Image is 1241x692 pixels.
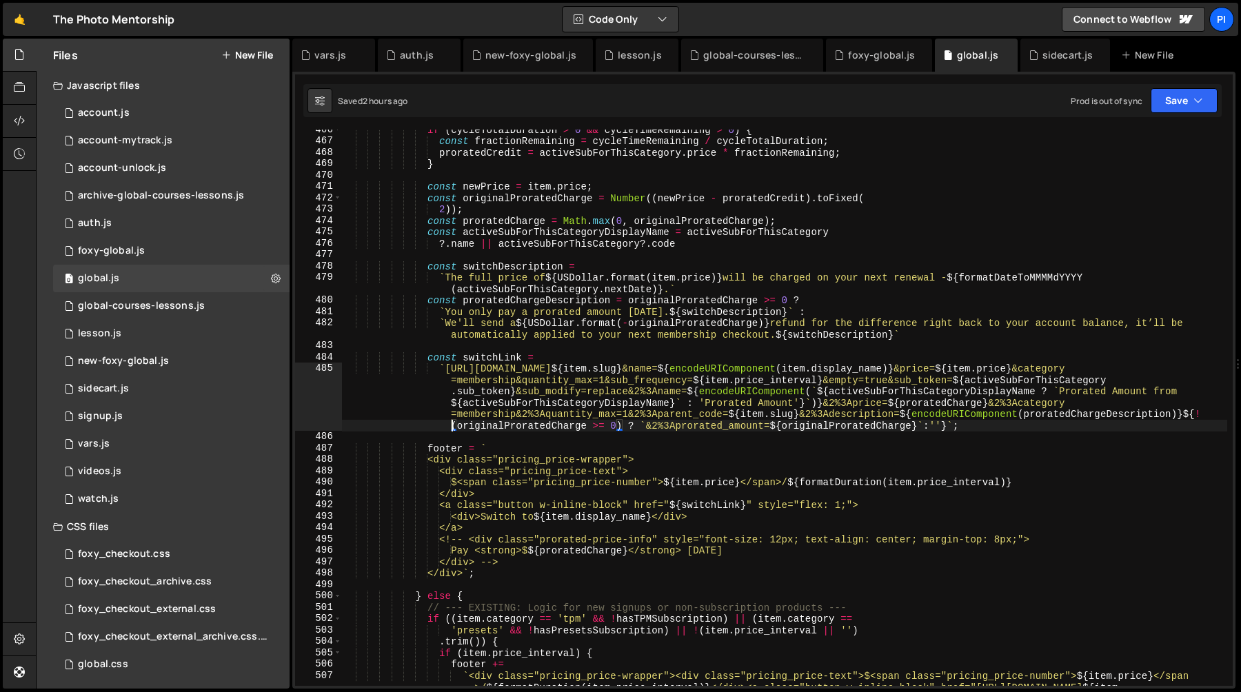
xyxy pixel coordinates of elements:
[295,124,342,136] div: 466
[957,48,998,62] div: global.js
[295,363,342,431] div: 485
[295,170,342,181] div: 470
[53,623,294,651] div: 13533/44029.css
[78,548,170,560] div: foxy_checkout.css
[295,272,342,294] div: 479
[295,522,342,533] div: 494
[295,658,342,670] div: 506
[295,226,342,238] div: 475
[53,375,290,403] div: 13533/43446.js
[78,438,110,450] div: vars.js
[295,647,342,659] div: 505
[53,265,290,292] div: 13533/39483.js
[53,485,290,513] div: 13533/38527.js
[295,294,342,306] div: 480
[1062,7,1205,32] a: Connect to Webflow
[65,274,73,285] span: 0
[295,454,342,465] div: 488
[3,3,37,36] a: 🤙
[295,203,342,215] div: 473
[78,327,121,340] div: lesson.js
[295,613,342,624] div: 502
[78,465,121,478] div: videos.js
[338,95,408,107] div: Saved
[78,272,119,285] div: global.js
[295,238,342,250] div: 476
[295,158,342,170] div: 469
[1042,48,1093,62] div: sidecart.js
[618,48,661,62] div: lesson.js
[295,442,342,454] div: 487
[78,245,145,257] div: foxy-global.js
[37,513,290,540] div: CSS files
[295,590,342,602] div: 500
[295,602,342,613] div: 501
[53,154,290,182] div: 13533/41206.js
[295,624,342,636] div: 503
[78,576,212,588] div: foxy_checkout_archive.css
[78,355,169,367] div: new-foxy-global.js
[295,135,342,147] div: 467
[295,635,342,647] div: 504
[53,596,290,623] div: 13533/38747.css
[78,658,128,671] div: global.css
[295,533,342,545] div: 495
[400,48,434,62] div: auth.js
[295,499,342,511] div: 492
[295,579,342,591] div: 499
[53,403,290,430] div: 13533/35364.js
[53,347,290,375] div: 13533/40053.js
[221,50,273,61] button: New File
[53,182,290,210] div: 13533/43968.js
[295,488,342,500] div: 491
[53,48,78,63] h2: Files
[295,545,342,556] div: 496
[78,410,123,423] div: signup.js
[295,249,342,261] div: 477
[1209,7,1234,32] a: Pi
[53,540,290,568] div: 13533/38507.css
[1121,48,1179,62] div: New File
[78,603,216,615] div: foxy_checkout_external.css
[703,48,807,62] div: global-courses-lessons.js
[295,352,342,363] div: 484
[295,306,342,318] div: 481
[295,511,342,522] div: 493
[37,72,290,99] div: Javascript files
[78,300,205,312] div: global-courses-lessons.js
[53,210,290,237] div: 13533/34034.js
[295,261,342,272] div: 478
[78,631,268,643] div: foxy_checkout_external_archive.css.css
[78,134,172,147] div: account-mytrack.js
[53,127,290,154] div: 13533/38628.js
[563,7,678,32] button: Code Only
[78,162,166,174] div: account-unlock.js
[295,476,342,488] div: 490
[78,107,130,119] div: account.js
[314,48,346,62] div: vars.js
[295,340,342,352] div: 483
[295,192,342,204] div: 472
[78,383,129,395] div: sidecart.js
[295,317,342,340] div: 482
[295,147,342,159] div: 468
[1071,95,1142,107] div: Prod is out of sync
[363,95,408,107] div: 2 hours ago
[53,292,290,320] div: 13533/35292.js
[295,567,342,579] div: 498
[295,431,342,442] div: 486
[1151,88,1218,113] button: Save
[78,493,119,505] div: watch.js
[78,217,112,230] div: auth.js
[53,430,290,458] div: 13533/38978.js
[848,48,915,62] div: foxy-global.js
[53,651,290,678] div: 13533/35489.css
[78,190,244,202] div: archive-global-courses-lessons.js
[53,99,290,127] div: 13533/34220.js
[295,556,342,568] div: 497
[53,458,290,485] div: 13533/42246.js
[53,11,174,28] div: The Photo Mentorship
[485,48,576,62] div: new-foxy-global.js
[53,568,290,596] div: 13533/44030.css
